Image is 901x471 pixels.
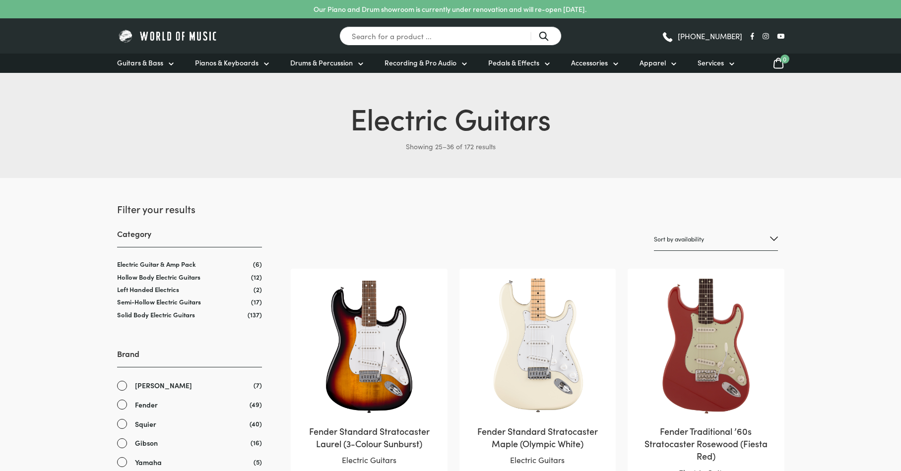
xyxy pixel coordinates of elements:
h2: Fender Standard Stratocaster Laurel (3-Colour Sunburst) [301,425,437,450]
a: Squier [117,418,262,430]
span: Squier [135,418,156,430]
a: [PERSON_NAME] [117,380,262,391]
p: Electric Guitars [301,454,437,467]
a: Electric Guitar & Amp Pack [117,259,196,269]
h3: Brand [117,348,262,367]
span: Recording & Pro Audio [385,58,456,68]
iframe: Chat with our support team [757,362,901,471]
a: Gibson [117,437,262,449]
h1: Electric Guitars [117,97,784,138]
span: Guitars & Bass [117,58,163,68]
span: (49) [250,399,262,410]
a: Semi-Hollow Electric Guitars [117,297,201,306]
span: Services [698,58,724,68]
a: Solid Body Electric Guitars [117,310,195,319]
a: [PHONE_NUMBER] [661,29,742,44]
span: (137) [248,310,262,319]
span: (6) [253,260,262,268]
h2: Filter your results [117,202,262,216]
input: Search for a product ... [339,26,562,46]
h2: Fender Standard Stratocaster Maple (Olympic White) [469,425,606,450]
span: Accessories [571,58,608,68]
select: Shop order [654,228,778,251]
img: Fender Traditional 60s Stratocaster RW Fiesta Red Front [638,279,774,415]
span: (12) [251,273,262,281]
span: (16) [251,437,262,448]
span: Apparel [640,58,666,68]
p: Showing 25–36 of 172 results [117,138,784,154]
span: Pedals & Effects [488,58,539,68]
span: (40) [250,418,262,429]
img: Fender Standard Stratocaster Olympic White Close view [469,279,606,415]
span: Drums & Percussion [290,58,353,68]
p: Electric Guitars [469,454,606,467]
span: Yamaha [135,457,162,468]
a: Yamaha [117,457,262,468]
p: Our Piano and Drum showroom is currently under renovation and will re-open [DATE]. [314,4,586,14]
a: Hollow Body Electric Guitars [117,272,200,282]
span: (2) [254,285,262,294]
span: (17) [251,297,262,306]
span: [PHONE_NUMBER] [678,32,742,40]
span: (5) [254,457,262,467]
span: (7) [254,380,262,390]
h2: Fender Traditional ’60s Stratocaster Rosewood (Fiesta Red) [638,425,774,463]
a: Fender [117,399,262,411]
span: Gibson [135,437,158,449]
h3: Category [117,228,262,247]
img: Fender Standard Stratocaster close view [301,279,437,415]
img: World of Music [117,28,219,44]
a: Left Handed Electrics [117,285,179,294]
span: 0 [780,55,789,63]
span: Fender [135,399,158,411]
span: [PERSON_NAME] [135,380,192,391]
span: Pianos & Keyboards [195,58,258,68]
